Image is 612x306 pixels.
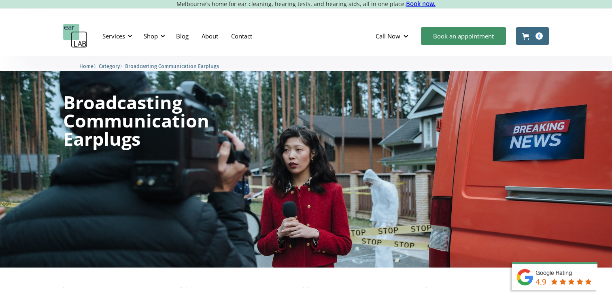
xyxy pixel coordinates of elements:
div: 0 [535,32,543,40]
a: Category [99,62,120,70]
span: Broadcasting Communication Earplugs [125,63,219,69]
a: About [195,24,225,48]
div: Services [98,24,135,48]
div: Call Now [369,24,417,48]
div: Shop [139,24,168,48]
li: 〉 [99,62,125,70]
div: Shop [144,32,158,40]
span: Home [79,63,93,69]
a: Broadcasting Communication Earplugs [125,62,219,70]
span: Category [99,63,120,69]
div: Call Now [376,32,400,40]
a: Blog [170,24,195,48]
a: Open cart [516,27,549,45]
a: Home [79,62,93,70]
a: Contact [225,24,259,48]
h1: Broadcasting Communication Earplugs [63,93,278,148]
a: Book an appointment [421,27,506,45]
div: Services [102,32,125,40]
a: home [63,24,87,48]
li: 〉 [79,62,99,70]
